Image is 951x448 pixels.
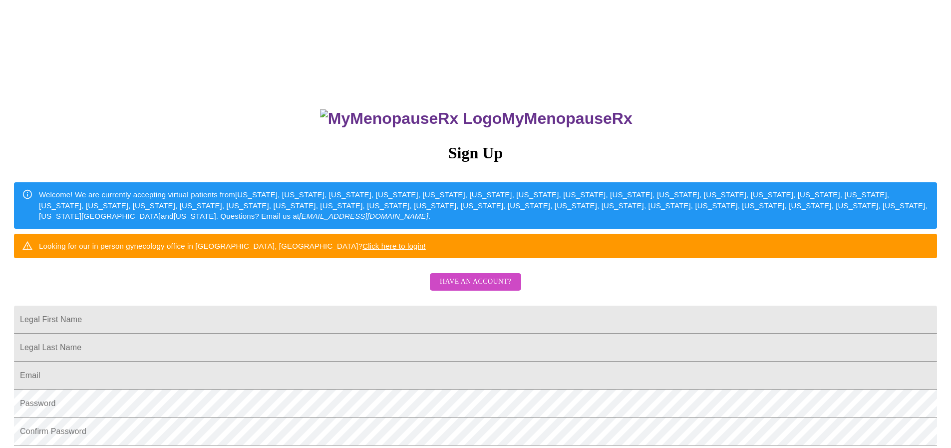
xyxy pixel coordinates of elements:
[362,242,426,250] a: Click here to login!
[320,109,502,128] img: MyMenopauseRx Logo
[14,144,937,162] h3: Sign Up
[39,185,929,225] div: Welcome! We are currently accepting virtual patients from [US_STATE], [US_STATE], [US_STATE], [US...
[440,276,511,288] span: Have an account?
[430,273,521,291] button: Have an account?
[39,237,426,255] div: Looking for our in person gynecology office in [GEOGRAPHIC_DATA], [GEOGRAPHIC_DATA]?
[427,284,524,293] a: Have an account?
[299,212,428,220] em: [EMAIL_ADDRESS][DOMAIN_NAME]
[15,109,938,128] h3: MyMenopauseRx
